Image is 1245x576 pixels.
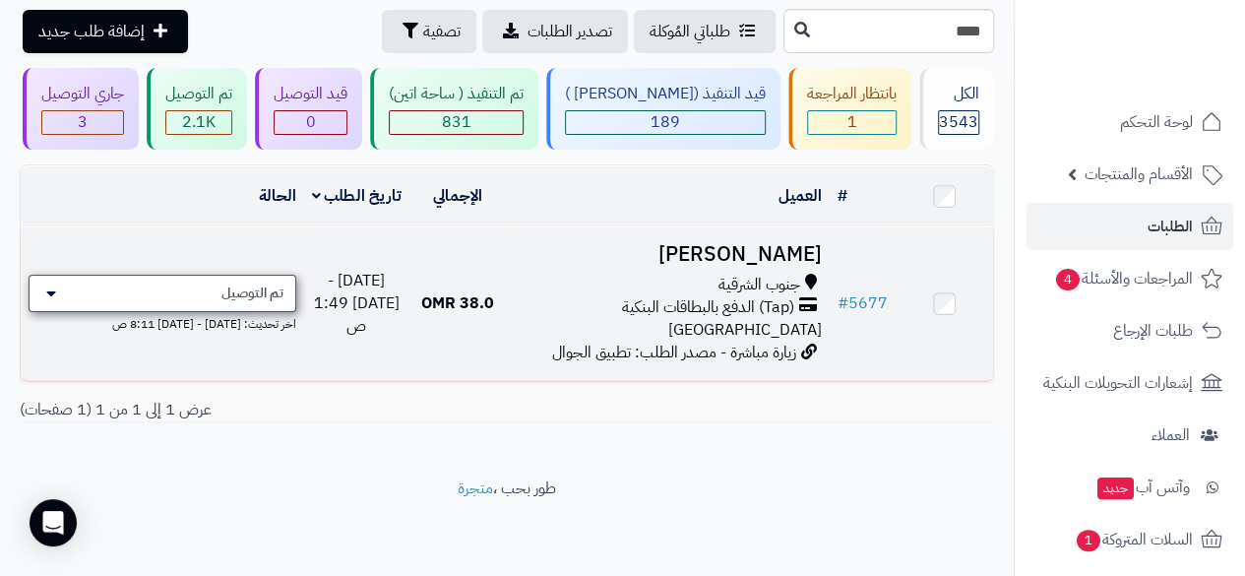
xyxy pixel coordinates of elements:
[1152,421,1190,449] span: العملاء
[838,291,848,315] span: #
[778,184,822,208] a: العميل
[1113,317,1193,345] span: طلبات الإرجاع
[566,111,765,134] div: 189
[482,10,628,53] a: تصدير الطلبات
[433,184,482,208] a: الإجمالي
[565,83,766,105] div: قيد التنفيذ ([PERSON_NAME] )
[1095,474,1190,501] span: وآتس آب
[528,20,612,43] span: تصدير الطلبات
[1076,529,1100,551] span: 1
[259,184,296,208] a: الحالة
[458,477,493,500] a: متجرة
[312,184,402,208] a: تاريخ الطلب
[165,83,232,105] div: تم التوصيل
[19,68,143,150] a: جاري التوصيل 3
[166,111,231,134] div: 2069
[143,68,251,150] a: تم التوصيل 2.1K
[1027,255,1233,302] a: المراجعات والأسئلة4
[1054,265,1193,292] span: المراجعات والأسئلة
[915,68,998,150] a: الكل3543
[382,10,476,53] button: تصفية
[542,68,784,150] a: قيد التنفيذ ([PERSON_NAME] ) 189
[847,110,857,134] span: 1
[1055,268,1080,290] span: 4
[634,10,776,53] a: طلباتي المُوكلة
[366,68,542,150] a: تم التنفيذ ( ساحة اتين) 831
[251,68,366,150] a: قيد التوصيل 0
[274,83,347,105] div: قيد التوصيل
[442,110,471,134] span: 831
[182,110,216,134] span: 2.1K
[221,284,283,303] span: تم التوصيل
[808,111,896,134] div: 1
[938,83,979,105] div: الكل
[23,10,188,53] a: إضافة طلب جديد
[1120,108,1193,136] span: لوحة التحكم
[38,20,145,43] span: إضافة طلب جديد
[514,243,822,266] h3: [PERSON_NAME]
[1027,412,1233,459] a: العملاء
[423,20,461,43] span: تصفية
[1085,160,1193,188] span: الأقسام والمنتجات
[389,83,524,105] div: تم التنفيذ ( ساحة اتين)
[784,68,915,150] a: بانتظار المراجعة 1
[1043,369,1193,397] span: إشعارات التحويلات البنكية
[1075,526,1193,553] span: السلات المتروكة
[78,110,88,134] span: 3
[939,110,978,134] span: 3543
[306,110,316,134] span: 0
[42,111,123,134] div: 3
[1027,464,1233,511] a: وآتس آبجديد
[1111,15,1226,56] img: logo-2.png
[1027,307,1233,354] a: طلبات الإرجاع
[1148,213,1193,240] span: الطلبات
[651,110,680,134] span: 189
[552,341,796,364] span: زيارة مباشرة - مصدر الطلب: تطبيق الجوال
[5,399,507,421] div: عرض 1 إلى 1 من 1 (1 صفحات)
[650,20,730,43] span: طلباتي المُوكلة
[838,291,888,315] a: #5677
[30,499,77,546] div: Open Intercom Messenger
[1027,203,1233,250] a: الطلبات
[807,83,897,105] div: بانتظار المراجعة
[390,111,523,134] div: 831
[1097,478,1134,499] span: جديد
[622,296,794,319] span: (Tap) الدفع بالبطاقات البنكية
[41,83,124,105] div: جاري التوصيل
[1027,516,1233,563] a: السلات المتروكة1
[1027,98,1233,146] a: لوحة التحكم
[421,291,494,315] span: 38.0 OMR
[29,312,296,333] div: اخر تحديث: [DATE] - [DATE] 8:11 ص
[838,184,847,208] a: #
[314,269,400,338] span: [DATE] - [DATE] 1:49 ص
[1027,359,1233,407] a: إشعارات التحويلات البنكية
[668,318,822,342] span: [GEOGRAPHIC_DATA]
[718,274,800,296] span: جنوب الشرقية
[275,111,346,134] div: 0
